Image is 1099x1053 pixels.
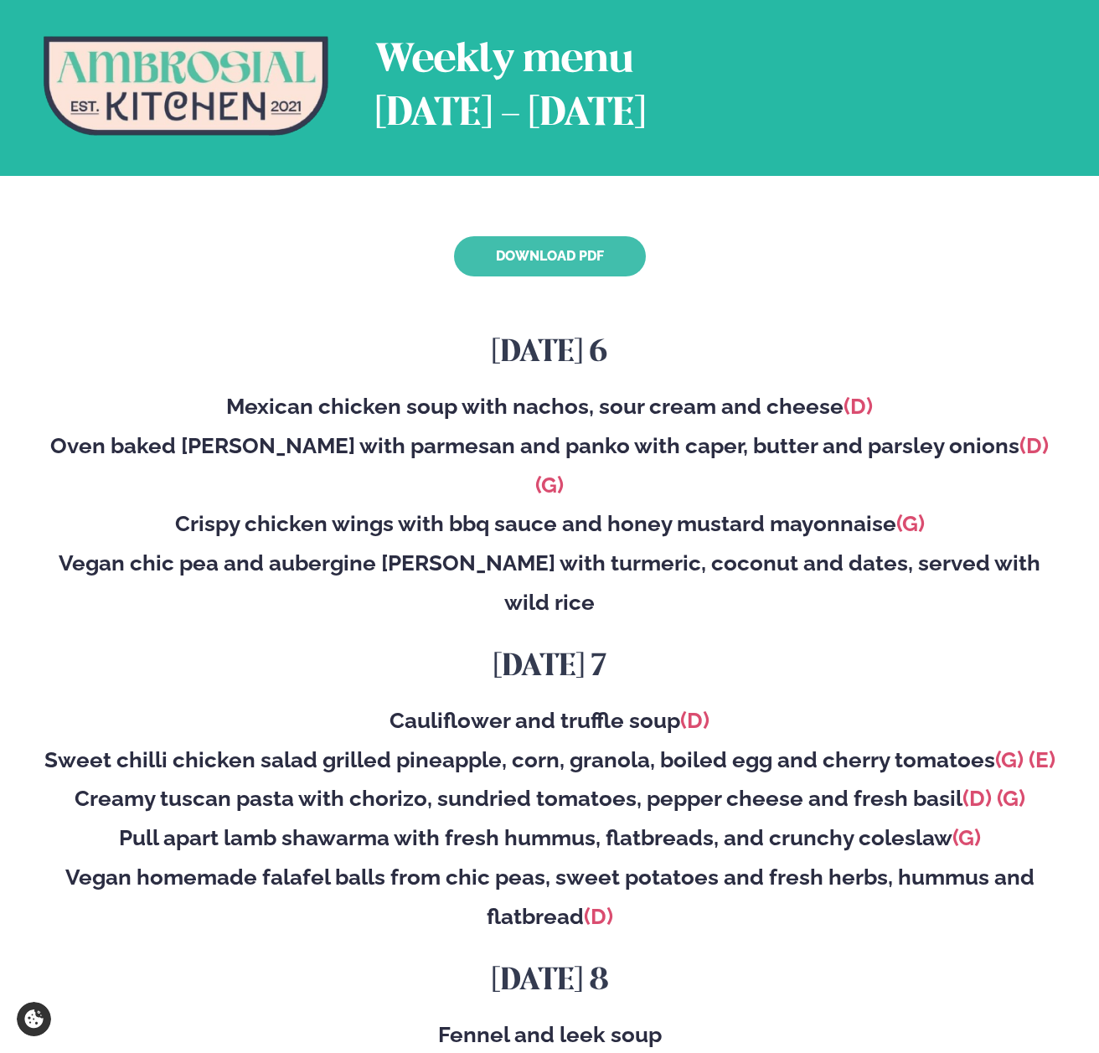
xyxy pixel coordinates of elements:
[952,825,981,850] span: (G)
[44,818,1055,858] div: Pull apart lamb shawarma with fresh hummus, flatbreads, and crunchy coleslaw
[680,708,709,733] span: (D)
[44,962,1055,1002] h3: [DATE] 8
[44,779,1055,818] div: Creamy tuscan pasta with chorizo, sundried tomatoes, pepper cheese and fresh basil
[584,904,613,929] span: (D)
[535,433,1049,498] span: (D) (G)
[962,786,1025,811] span: (D) (G)
[44,333,1055,374] h3: [DATE] 6
[44,701,1055,741] div: Cauliflower and truffle soup
[896,511,925,536] span: (G)
[44,387,1055,426] div: Mexican chicken soup with nachos, sour cream and cheese
[844,394,873,419] span: (D)
[44,648,1055,688] h3: [DATE] 7
[44,544,1055,622] div: Vegan chic pea and aubergine [PERSON_NAME] with turmeric, coconut and dates, served with wild rice
[44,36,328,136] img: Logo
[44,426,1055,505] div: Oven baked [PERSON_NAME] with parmesan and panko with caper, butter and parsley onions
[44,858,1055,937] div: Vegan homemade falafel balls from chic peas, sweet potatoes and fresh herbs, hummus and flatbread
[44,504,1055,544] div: Crispy chicken wings with bbq sauce and honey mustard mayonnaise
[375,88,646,142] div: [DATE] - [DATE]
[44,741,1055,780] div: Sweet chilli chicken salad grilled pineapple, corn, granola, boiled egg and cherry tomatoes
[454,236,646,276] a: Download PDF
[995,747,1055,772] span: (G) (E)
[17,1002,51,1036] a: Cookie settings
[375,34,646,88] div: Weekly menu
